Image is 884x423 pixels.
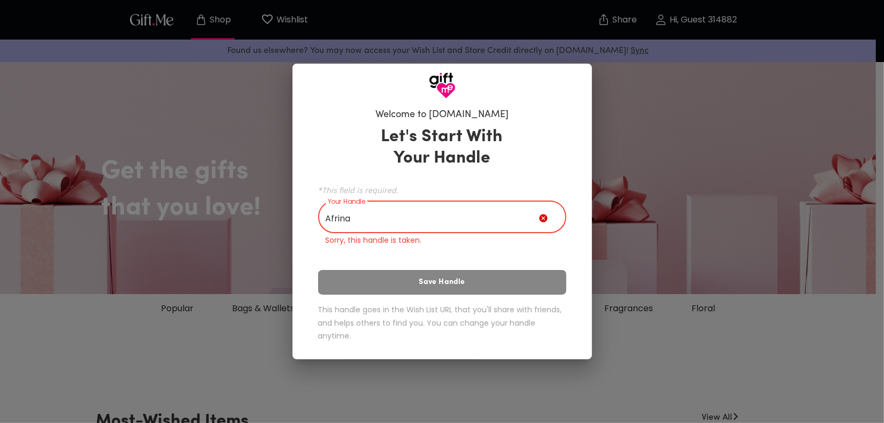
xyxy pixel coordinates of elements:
p: Sorry, this handle is taken. [326,235,559,246]
img: GiftMe Logo [429,72,456,99]
span: *This field is required. [318,185,566,195]
h6: This handle goes in the Wish List URL that you'll share with friends, and helps others to find yo... [318,303,566,343]
input: Your Handle [318,203,539,233]
h3: Let's Start With Your Handle [368,126,517,169]
h6: Welcome to [DOMAIN_NAME] [375,109,509,121]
